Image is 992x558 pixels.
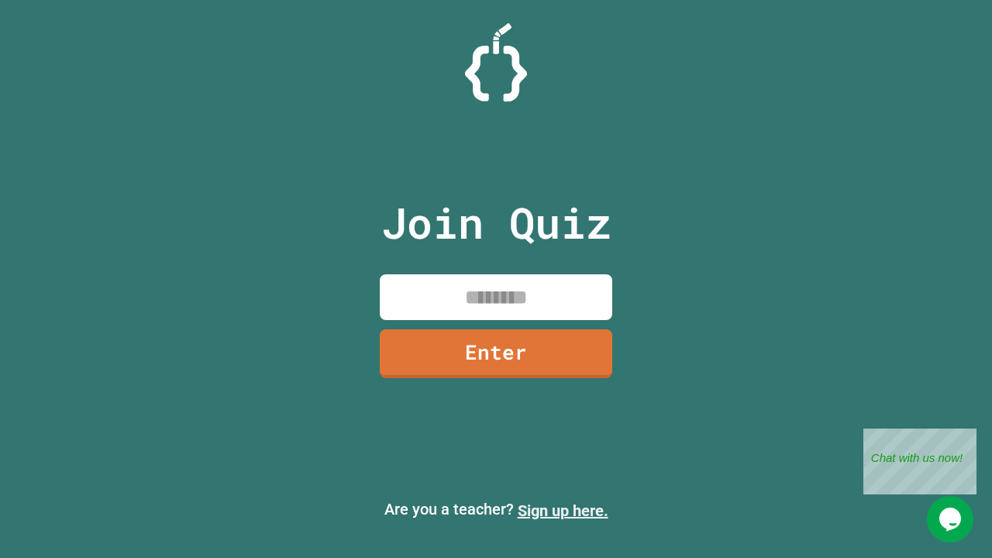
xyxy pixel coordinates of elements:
[380,329,612,378] a: Enter
[863,429,976,494] iframe: chat widget
[381,191,611,255] p: Join Quiz
[927,496,976,542] iframe: chat widget
[518,501,608,520] a: Sign up here.
[465,23,527,102] img: Logo.svg
[12,498,980,522] p: Are you a teacher?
